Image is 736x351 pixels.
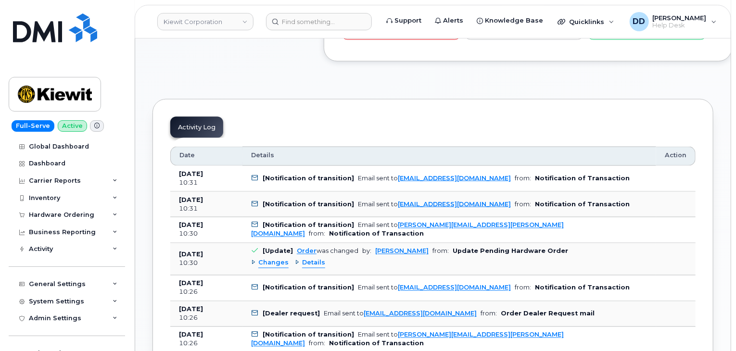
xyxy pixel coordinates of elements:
[157,13,254,30] a: Kiewit Corporation
[251,331,564,347] a: [PERSON_NAME][EMAIL_ADDRESS][PERSON_NAME][DOMAIN_NAME]
[358,201,511,208] div: Email sent to
[515,175,531,182] span: from:
[179,314,234,323] div: 10:26
[551,12,621,31] div: Quicklinks
[263,331,354,338] b: [Notification of transition]
[251,222,564,238] div: Email sent to
[309,230,325,238] span: from:
[179,306,203,313] b: [DATE]
[398,201,511,208] a: [EMAIL_ADDRESS][DOMAIN_NAME]
[297,248,358,255] div: was changed
[398,284,511,291] a: [EMAIL_ADDRESS][DOMAIN_NAME]
[394,16,421,25] span: Support
[656,147,696,166] th: Action
[263,310,320,317] b: [Dealer request]
[309,340,325,347] span: from:
[535,284,630,291] b: Notification of Transaction
[569,18,604,25] span: Quicklinks
[179,230,234,238] div: 10:30
[443,16,463,25] span: Alerts
[501,310,595,317] b: Order Dealer Request mail
[535,201,630,208] b: Notification of Transaction
[179,280,203,287] b: [DATE]
[623,12,723,31] div: David Davis
[358,284,511,291] div: Email sent to
[380,11,428,30] a: Support
[179,170,203,177] b: [DATE]
[263,222,354,229] b: [Notification of transition]
[358,175,511,182] div: Email sent to
[179,251,203,258] b: [DATE]
[432,248,449,255] span: from:
[179,204,234,213] div: 10:31
[263,201,354,208] b: [Notification of transition]
[653,22,707,29] span: Help Desk
[535,175,630,182] b: Notification of Transaction
[375,248,429,255] a: [PERSON_NAME]
[515,201,531,208] span: from:
[179,178,234,187] div: 10:31
[251,151,274,160] span: Details
[653,14,707,22] span: [PERSON_NAME]
[329,340,424,347] b: Notification of Transaction
[329,230,424,238] b: Notification of Transaction
[324,310,477,317] div: Email sent to
[258,259,289,268] span: Changes
[179,259,234,268] div: 10:30
[364,310,477,317] a: [EMAIL_ADDRESS][DOMAIN_NAME]
[266,13,372,30] input: Find something...
[302,259,325,268] span: Details
[263,175,354,182] b: [Notification of transition]
[470,11,550,30] a: Knowledge Base
[251,222,564,238] a: [PERSON_NAME][EMAIL_ADDRESS][PERSON_NAME][DOMAIN_NAME]
[179,339,234,348] div: 10:26
[263,248,293,255] b: [Update]
[179,331,203,338] b: [DATE]
[179,151,195,160] span: Date
[481,310,497,317] span: from:
[633,16,646,27] span: DD
[428,11,470,30] a: Alerts
[485,16,543,25] span: Knowledge Base
[453,248,568,255] b: Update Pending Hardware Order
[297,248,317,255] a: Order
[263,284,354,291] b: [Notification of transition]
[515,284,531,291] span: from:
[694,309,729,344] iframe: Messenger Launcher
[179,222,203,229] b: [DATE]
[362,248,371,255] span: by:
[251,331,564,347] div: Email sent to
[179,288,234,297] div: 10:26
[398,175,511,182] a: [EMAIL_ADDRESS][DOMAIN_NAME]
[179,196,203,203] b: [DATE]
